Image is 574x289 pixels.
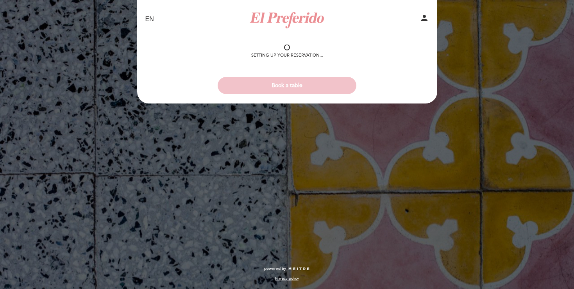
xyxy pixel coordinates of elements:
[420,13,429,23] i: person
[238,9,336,30] a: El Preferido
[420,13,429,25] button: person
[264,266,310,271] a: powered by
[288,267,310,271] img: MEITRE
[251,52,323,59] div: Setting up your reservation...
[264,266,286,271] span: powered by
[218,77,356,94] button: Book a table
[275,276,299,281] a: Privacy policy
